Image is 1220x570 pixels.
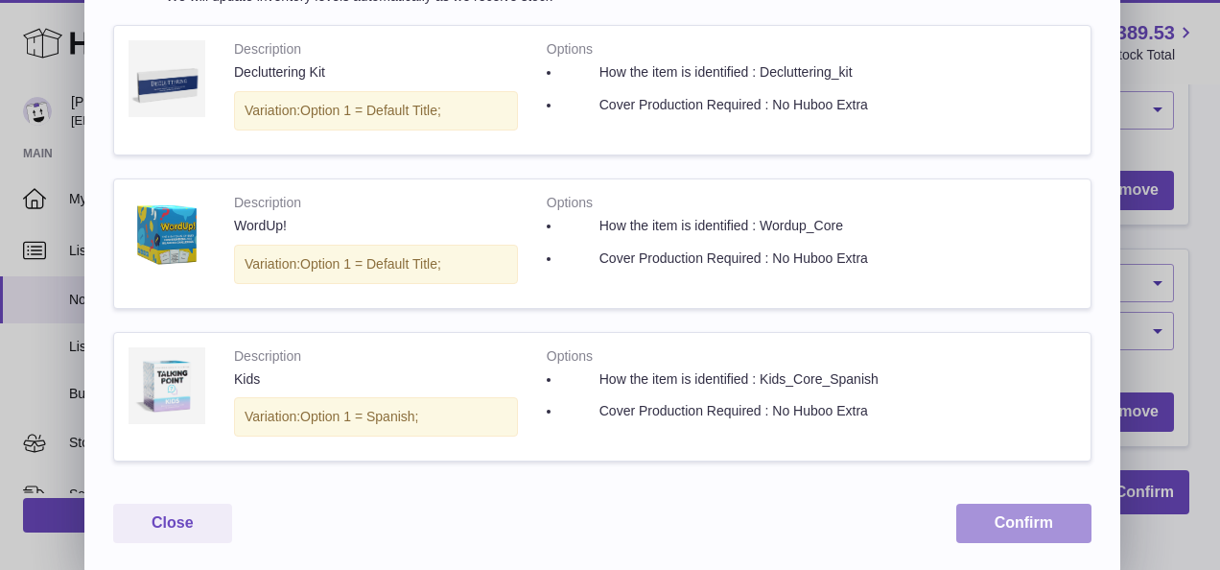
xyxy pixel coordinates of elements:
[547,40,901,63] strong: Options
[234,397,518,437] div: Variation:
[561,370,901,389] li: How the item is identified : Kids_Core_Spanish
[234,245,518,284] div: Variation:
[234,194,518,217] strong: Description
[220,179,532,308] td: WordUp!
[561,63,901,82] li: How the item is identified : Decluttering_kit
[547,194,901,217] strong: Options
[220,333,532,462] td: Kids
[300,103,441,118] span: Option 1 = Default Title;
[234,91,518,131] div: Variation:
[234,40,518,63] strong: Description
[561,217,901,235] li: How the item is identified : Wordup_Core
[113,504,232,543] button: Close
[234,347,518,370] strong: Description
[300,409,418,424] span: Option 1 = Spanish;
[561,402,901,420] li: Cover Production Required : No Huboo Extra
[129,347,205,424] img: ac-kids_front_f1a417a7-0799-446a-88ce-3e9e53c5f566.jpg
[561,96,901,114] li: Cover Production Required : No Huboo Extra
[956,504,1091,543] button: Confirm
[129,40,205,117] img: ac-declutteringkit-1.jpg
[129,194,205,271] img: 0001_Large_37559d09-0c12-4682-9bd4-0e45ae915a99.jpg
[300,256,441,272] span: Option 1 = Default Title;
[220,26,532,154] td: Decluttering Kit
[547,347,901,370] strong: Options
[561,249,901,268] li: Cover Production Required : No Huboo Extra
